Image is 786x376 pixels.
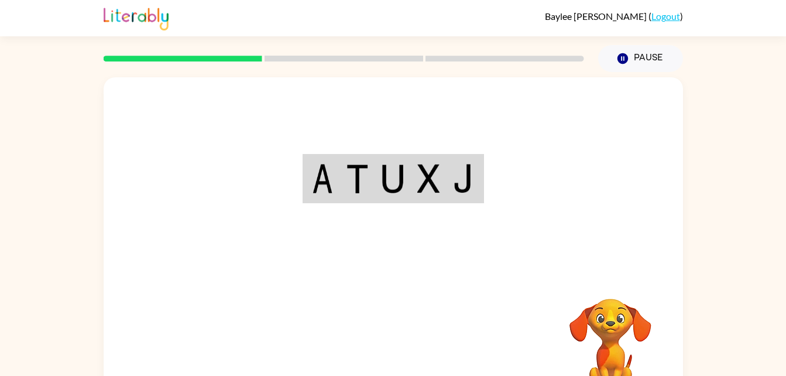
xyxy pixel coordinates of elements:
img: a [312,164,333,193]
button: Pause [598,45,683,72]
img: j [453,164,474,193]
span: Baylee [PERSON_NAME] [545,11,648,22]
a: Logout [651,11,680,22]
div: ( ) [545,11,683,22]
img: x [417,164,440,193]
img: t [346,164,368,193]
img: u [382,164,404,193]
img: Literably [104,5,169,30]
